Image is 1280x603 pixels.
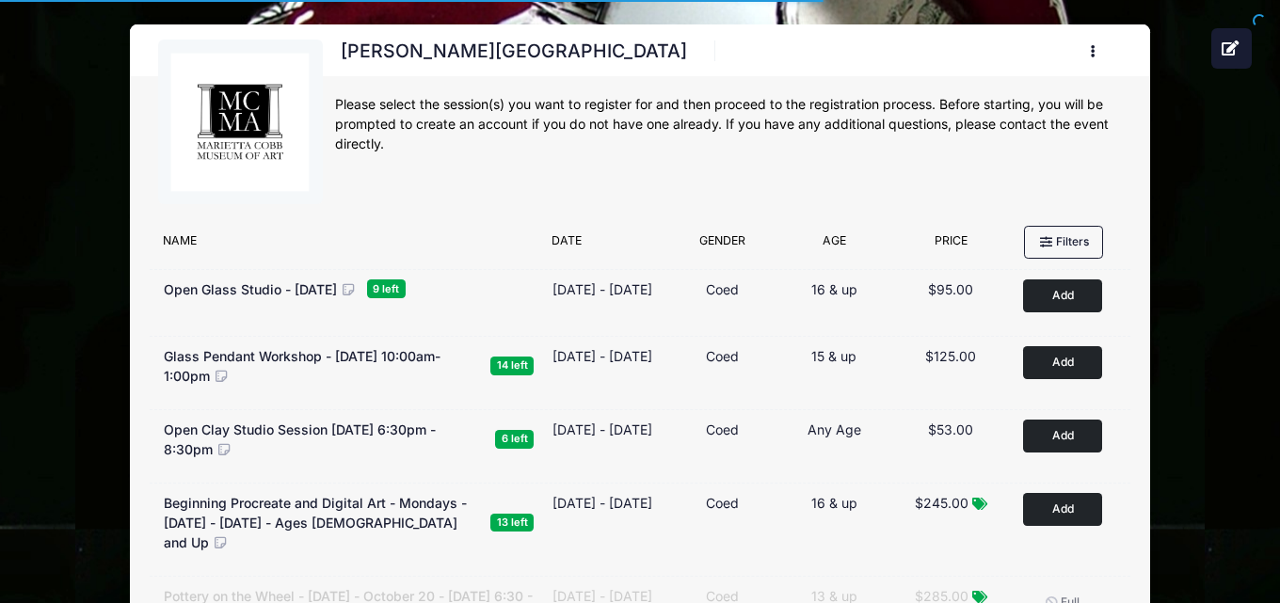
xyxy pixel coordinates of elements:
[335,35,694,68] h1: [PERSON_NAME][GEOGRAPHIC_DATA]
[335,95,1123,154] div: Please select the session(s) you want to register for and then proceed to the registration proces...
[928,281,973,297] span: $95.00
[552,493,652,513] div: [DATE] - [DATE]
[1023,420,1102,452] button: Add
[552,279,652,299] div: [DATE] - [DATE]
[495,430,534,448] span: 6 left
[811,495,857,511] span: 16 & up
[706,281,739,297] span: Coed
[915,495,968,511] span: $245.00
[1023,493,1102,526] button: Add
[706,421,739,437] span: Coed
[164,495,467,550] span: Beginning Procreate and Digital Art - Mondays - [DATE] - [DATE] - Ages [DEMOGRAPHIC_DATA] and Up
[552,346,652,366] div: [DATE] - [DATE]
[164,281,337,297] span: Open Glass Studio - [DATE]
[776,232,893,259] div: Age
[669,232,776,259] div: Gender
[164,348,440,384] span: Glass Pendant Workshop - [DATE] 10:00am-1:00pm
[893,232,1010,259] div: Price
[153,232,543,259] div: Name
[808,421,861,437] span: Any Age
[928,421,973,437] span: $53.00
[706,348,739,364] span: Coed
[367,279,406,297] span: 9 left
[1023,346,1102,379] button: Add
[543,232,669,259] div: Date
[811,281,857,297] span: 16 & up
[1024,226,1103,258] button: Filters
[925,348,976,364] span: $125.00
[164,421,436,457] span: Open Clay Studio Session [DATE] 6:30pm - 8:30pm
[490,514,534,532] span: 13 left
[490,357,534,374] span: 14 left
[811,348,856,364] span: 15 & up
[706,495,739,511] span: Coed
[552,420,652,439] div: [DATE] - [DATE]
[169,52,311,193] img: logo
[1023,279,1102,312] button: Add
